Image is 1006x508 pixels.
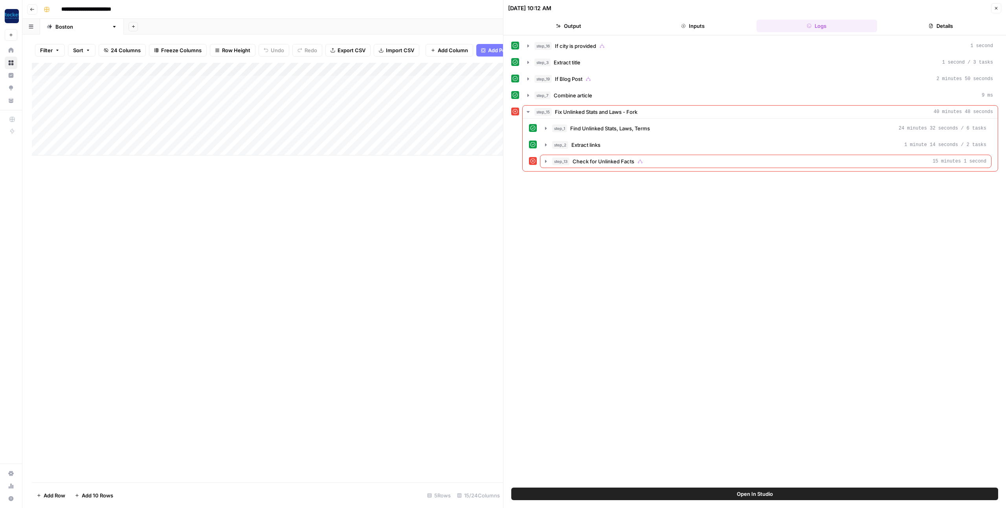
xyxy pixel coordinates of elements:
div: [GEOGRAPHIC_DATA] [55,23,108,31]
span: step_13 [552,157,569,165]
span: Freeze Columns [161,46,202,54]
span: If city is provided [555,42,596,50]
button: Output [508,20,629,32]
span: Combine article [554,91,592,99]
button: Add Column [426,44,473,57]
button: 40 minutes 48 seconds [523,106,998,118]
span: Undo [271,46,284,54]
a: Opportunities [5,82,17,94]
button: Add Row [32,489,70,502]
div: 40 minutes 48 seconds [523,119,998,171]
a: Settings [5,467,17,480]
span: Export CSV [338,46,365,54]
span: step_7 [534,91,551,99]
button: 1 minute 14 seconds / 2 tasks [540,139,991,151]
span: Import CSV [386,46,414,54]
span: Add Power Agent [488,46,531,54]
span: Add 10 Rows [82,492,113,499]
a: Usage [5,480,17,492]
span: 24 Columns [111,46,141,54]
span: If Blog Post [555,75,582,83]
div: 15/24 Columns [454,489,503,502]
button: 1 second / 3 tasks [523,56,998,69]
span: 9 ms [982,92,993,99]
button: 24 minutes 32 seconds / 6 tasks [540,122,991,135]
button: 15 minutes 1 second [540,155,991,168]
button: 2 minutes 50 seconds [523,73,998,85]
span: Add Column [438,46,468,54]
span: Check for Unlinked Facts [573,157,634,165]
span: 2 minutes 50 seconds [936,75,993,82]
button: Redo [292,44,322,57]
button: Export CSV [325,44,371,57]
span: Extract links [571,141,600,149]
span: Filter [40,46,53,54]
span: Row Height [222,46,250,54]
img: Rocket Pilots Logo [5,9,19,23]
button: Open In Studio [511,488,998,500]
button: 1 second [523,40,998,52]
span: 15 minutes 1 second [933,158,986,165]
span: 24 minutes 32 seconds / 6 tasks [899,125,986,132]
button: Sort [68,44,95,57]
span: step_15 [534,108,552,116]
span: 1 second [970,42,993,49]
button: Add Power Agent [476,44,536,57]
span: 40 minutes 48 seconds [934,108,993,115]
a: Browse [5,57,17,69]
button: Add 10 Rows [70,489,118,502]
span: Open In Studio [737,490,773,498]
span: Redo [305,46,317,54]
a: Your Data [5,94,17,107]
button: Filter [35,44,65,57]
span: 1 second / 3 tasks [942,59,993,66]
button: Row Height [210,44,255,57]
span: step_2 [552,141,568,149]
a: Insights [5,69,17,82]
div: [DATE] 10:12 AM [508,4,551,12]
span: step_16 [534,42,552,50]
span: Extract title [554,58,580,66]
button: Help + Support [5,492,17,505]
span: Fix Unlinked Stats and Laws - Fork [555,108,637,116]
button: Import CSV [374,44,419,57]
span: step_1 [552,124,567,132]
a: Home [5,44,17,57]
span: step_19 [534,75,552,83]
button: Details [880,20,1001,32]
span: step_3 [534,58,551,66]
button: 24 Columns [99,44,146,57]
button: 9 ms [523,89,998,102]
button: Undo [259,44,289,57]
button: Workspace: Rocket Pilots [5,6,17,26]
span: 1 minute 14 seconds / 2 tasks [904,141,986,148]
span: Add Row [44,492,65,499]
a: [GEOGRAPHIC_DATA] [40,19,124,35]
div: 5 Rows [424,489,454,502]
span: Find Unlinked Stats, Laws, Terms [570,124,650,132]
button: Freeze Columns [149,44,207,57]
span: Sort [73,46,83,54]
button: Inputs [632,20,753,32]
button: Logs [756,20,877,32]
